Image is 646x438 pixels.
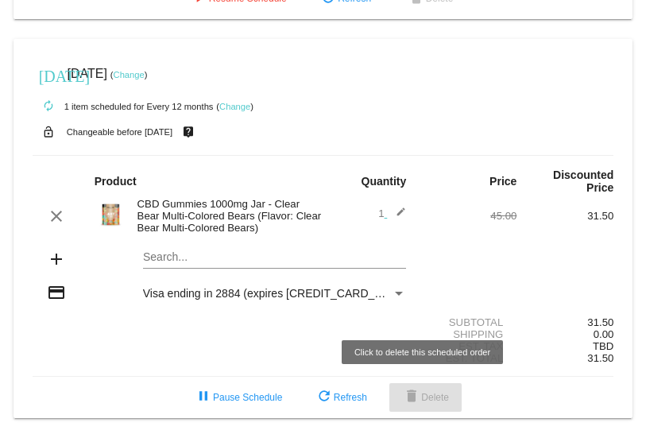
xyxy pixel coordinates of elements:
[33,102,214,111] small: 1 item scheduled for Every 12 months
[143,287,407,300] mat-select: Payment Method
[114,70,145,79] a: Change
[389,383,462,412] button: Delete
[420,352,516,364] div: Est. Total
[553,169,613,194] strong: Discounted Price
[179,122,198,142] mat-icon: live_help
[47,250,66,269] mat-icon: add
[378,207,406,219] span: 1
[594,328,614,340] span: 0.00
[302,383,380,412] button: Refresh
[315,388,334,407] mat-icon: refresh
[516,316,613,328] div: 31.50
[216,102,253,111] small: ( )
[489,175,516,188] strong: Price
[47,283,66,302] mat-icon: credit_card
[68,67,107,80] span: [DATE]
[95,199,126,231] img: Clear-Bears-1000mg.jpg
[593,340,613,352] span: TBD
[143,251,407,264] input: Search...
[420,328,516,340] div: Shipping
[315,392,367,403] span: Refresh
[181,383,295,412] button: Pause Schedule
[95,175,137,188] strong: Product
[143,287,409,300] span: Visa ending in 2884 (expires [CREDIT_CARD_DATA])
[110,70,148,79] small: ( )
[516,210,613,222] div: 31.50
[194,392,282,403] span: Pause Schedule
[130,198,323,234] div: CBD Gummies 1000mg Jar - Clear Bear Multi-Colored Bears (Flavor: Clear Bear Multi-Colored Bears)
[587,352,613,364] span: 31.50
[402,388,421,407] mat-icon: delete
[420,316,516,328] div: Subtotal
[402,392,449,403] span: Delete
[39,97,58,116] mat-icon: autorenew
[47,207,66,226] mat-icon: clear
[67,127,173,137] small: Changeable before [DATE]
[362,175,407,188] strong: Quantity
[194,388,213,407] mat-icon: pause
[420,340,516,352] div: Est. Tax
[420,210,516,222] div: 45.00
[387,207,406,226] mat-icon: edit
[39,122,58,142] mat-icon: lock_open
[219,102,250,111] a: Change
[39,65,58,84] mat-icon: [DATE]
